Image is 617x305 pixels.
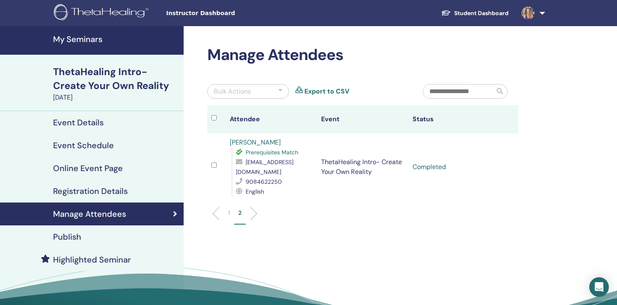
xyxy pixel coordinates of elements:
span: Prerequisites Match [246,149,298,156]
span: [EMAIL_ADDRESS][DOMAIN_NAME] [236,158,293,176]
h4: Highlighted Seminar [53,255,131,265]
h4: Online Event Page [53,163,123,173]
h4: Publish [53,232,81,242]
a: Export to CSV [304,87,349,96]
div: ThetaHealing Intro- Create Your Own Reality [53,65,179,93]
a: Student Dashboard [435,6,515,21]
div: [DATE] [53,93,179,102]
td: ThetaHealing Intro- Create Your Own Reality [317,134,408,200]
a: [PERSON_NAME] [230,138,281,147]
p: 2 [238,209,242,217]
span: English [246,188,264,195]
h4: Event Details [53,118,104,127]
div: Bulk Actions [214,87,251,96]
th: Event [317,105,408,134]
p: 1 [228,209,230,217]
img: graduation-cap-white.svg [441,9,451,16]
div: Open Intercom Messenger [589,277,609,297]
th: Attendee [226,105,317,134]
th: Status [408,105,500,134]
h2: Manage Attendees [207,46,518,65]
h4: My Seminars [53,34,179,44]
span: Instructor Dashboard [166,9,289,18]
h4: Registration Details [53,186,128,196]
img: default.jpg [522,7,535,20]
h4: Manage Attendees [53,209,126,219]
span: 9084622250 [246,178,282,185]
img: logo.png [54,4,151,22]
h4: Event Schedule [53,140,114,150]
a: ThetaHealing Intro- Create Your Own Reality[DATE] [48,65,184,102]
